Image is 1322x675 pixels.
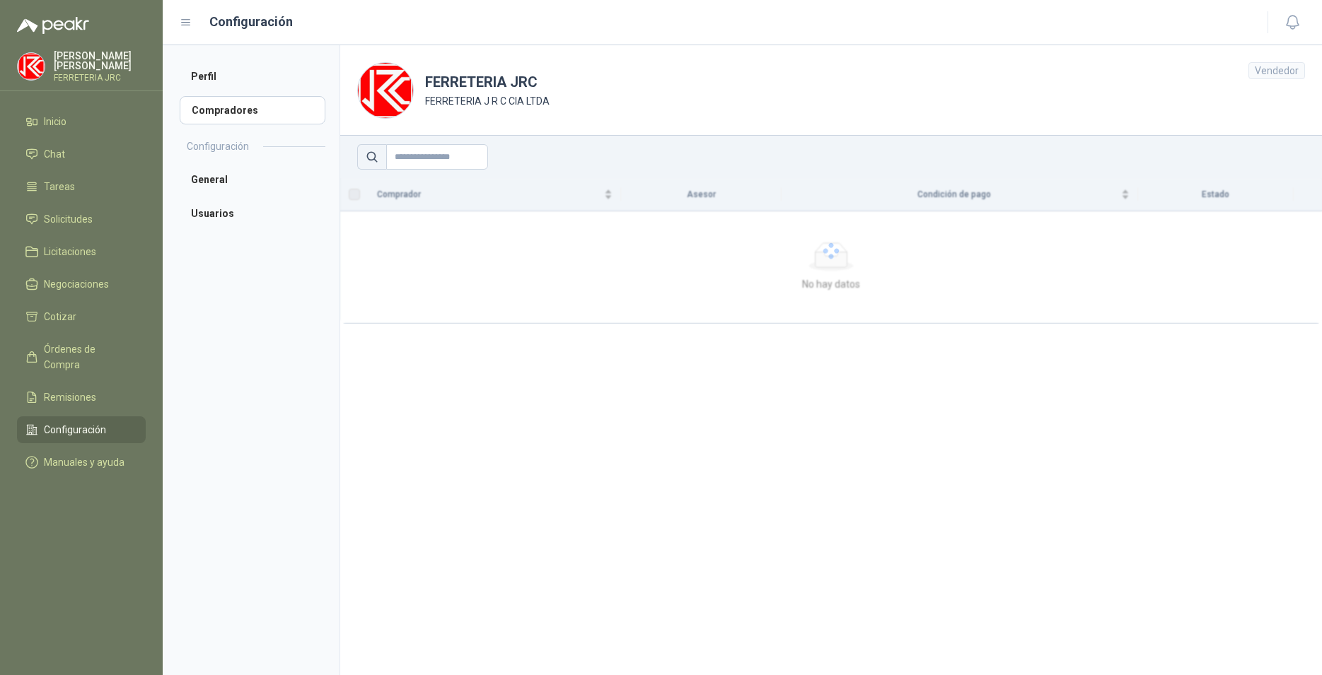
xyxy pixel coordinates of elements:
a: Manuales y ayuda [17,449,146,476]
a: Solicitudes [17,206,146,233]
a: Tareas [17,173,146,200]
div: Vendedor [1248,62,1305,79]
img: Logo peakr [17,17,89,34]
span: Órdenes de Compra [44,341,132,372]
a: Perfil [180,62,325,90]
span: Remisiones [44,389,96,405]
img: Company Logo [18,53,45,80]
span: Tareas [44,179,75,194]
h1: Configuración [209,12,293,32]
h1: FERRETERIA JRC [425,71,550,93]
span: Configuración [44,422,106,438]
h2: Configuración [187,139,249,154]
a: Negociaciones [17,271,146,298]
a: Remisiones [17,384,146,411]
a: Licitaciones [17,238,146,265]
a: Compradores [180,96,325,124]
span: Licitaciones [44,244,96,259]
span: Solicitudes [44,211,93,227]
a: Chat [17,141,146,168]
a: General [180,165,325,194]
p: FERRETERIA JRC [54,74,146,82]
a: Configuración [17,416,146,443]
span: Negociaciones [44,276,109,292]
span: Manuales y ayuda [44,454,124,470]
span: Chat [44,146,65,162]
img: Company Logo [358,63,413,118]
a: Cotizar [17,303,146,330]
a: Usuarios [180,199,325,228]
span: Inicio [44,114,66,129]
a: Inicio [17,108,146,135]
p: [PERSON_NAME] [PERSON_NAME] [54,51,146,71]
span: Cotizar [44,309,76,324]
a: Órdenes de Compra [17,336,146,378]
p: FERRETERIA J R C CIA LTDA [425,93,550,109]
